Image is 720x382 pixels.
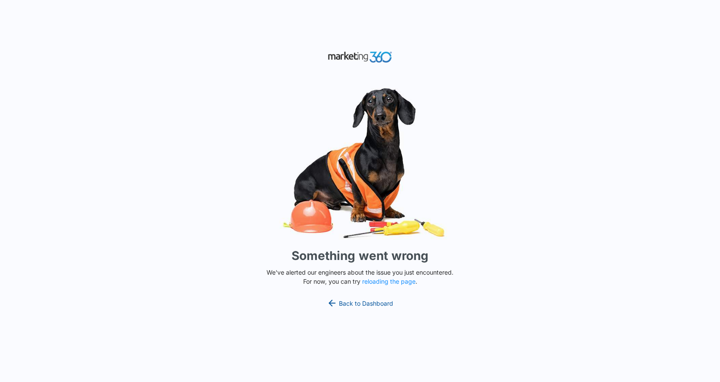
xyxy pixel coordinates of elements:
img: Marketing 360 Logo [328,50,392,65]
p: We've alerted our engineers about the issue you just encountered. For now, you can try . [263,268,457,286]
button: reloading the page [362,278,416,285]
img: Sad Dog [231,83,489,244]
h1: Something went wrong [292,247,428,265]
a: Back to Dashboard [327,298,393,308]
